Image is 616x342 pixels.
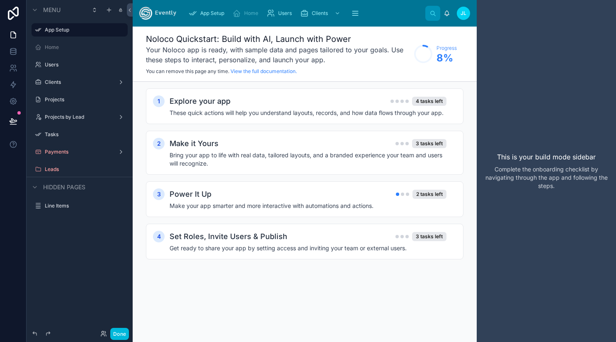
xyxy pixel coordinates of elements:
[45,149,111,155] label: Payments
[244,10,258,17] span: Home
[312,10,328,17] span: Clients
[146,45,410,65] h3: Your Noloco app is ready, with sample data and pages tailored to your goals. Use these steps to i...
[110,328,129,340] button: Done
[230,6,264,21] a: Home
[45,96,123,103] label: Projects
[45,79,111,85] label: Clients
[264,6,298,21] a: Users
[45,61,123,68] label: Users
[139,7,176,20] img: App logo
[298,6,344,21] a: Clients
[45,44,123,51] label: Home
[200,10,224,17] span: App Setup
[497,152,596,162] p: This is your build mode sidebar
[45,114,111,120] label: Projects by Lead
[183,4,425,22] div: scrollable content
[45,203,123,209] label: Line Items
[230,68,297,74] a: View the full documentation.
[45,131,123,138] label: Tasks
[45,166,123,173] label: Leads
[278,10,292,17] span: Users
[483,165,609,190] p: Complete the onboarding checklist by navigating through the app and following the steps.
[186,6,230,21] a: App Setup
[437,45,457,51] span: Progress
[43,183,85,191] span: Hidden pages
[146,68,229,74] span: You can remove this page any time.
[43,6,61,14] span: Menu
[437,51,457,65] span: 8 %
[146,33,410,45] h1: Noloco Quickstart: Build with AI, Launch with Power
[461,10,466,17] span: JL
[45,27,123,33] label: App Setup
